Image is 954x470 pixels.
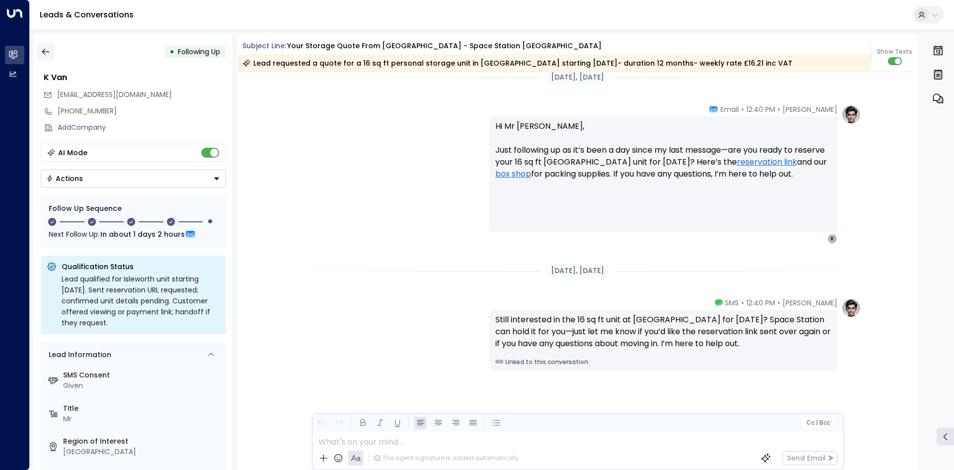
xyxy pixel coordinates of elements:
div: Mr [63,414,222,424]
div: K Van [44,72,226,84]
span: In about 1 days 2 hours [100,229,185,240]
a: Linked to this conversation [495,358,831,367]
div: AddCompany [58,122,226,133]
div: • [169,43,174,61]
div: K [827,234,837,244]
div: [DATE], [DATE] [547,70,608,85]
div: Lead requested a quote for a 16 sq ft personal storage unit in [GEOGRAPHIC_DATA] starting [DATE]-... [242,58,793,68]
span: Email [720,104,739,114]
label: Title [63,403,222,414]
span: Following Up [178,47,220,57]
span: SMS [725,298,739,308]
span: Subject Line: [242,41,286,51]
button: Actions [41,170,226,188]
div: Button group with a nested menu [41,170,226,188]
button: Redo [333,417,345,429]
span: • [741,298,744,308]
img: profile-logo.png [841,298,861,318]
label: Region of Interest [63,436,222,447]
div: [PHONE_NUMBER] [58,106,226,116]
div: Lead Information [45,350,111,360]
span: 12:40 PM [746,104,775,114]
div: Follow Up Sequence [49,203,218,214]
span: [PERSON_NAME] [783,104,837,114]
div: [GEOGRAPHIC_DATA] [63,447,222,457]
div: AI Mode [58,148,87,158]
p: Hi Mr [PERSON_NAME], Just following up as it’s been a day since my last message—are you ready to ... [495,120,831,192]
a: box shop [495,168,531,180]
span: kvb1688@gmail.com [57,90,172,100]
button: Undo [316,417,328,429]
div: Lead qualified for Isleworth unit starting [DATE]. Sent reservation URL requested; confirmed unit... [62,274,220,328]
span: [EMAIL_ADDRESS][DOMAIN_NAME] [57,90,172,99]
div: Still interested in the 16 sq ft unit at [GEOGRAPHIC_DATA] for [DATE]? Space Station can hold it ... [495,314,831,350]
span: • [778,298,780,308]
span: • [741,104,744,114]
span: Cc Bcc [806,419,830,426]
div: Next Follow Up: [49,229,218,240]
span: 12:40 PM [746,298,775,308]
a: reservation link [737,156,797,168]
div: Actions [46,174,83,183]
span: [PERSON_NAME] [783,298,837,308]
label: SMS Consent [63,370,222,380]
img: profile-logo.png [841,104,861,124]
div: Given [63,380,222,391]
span: Show Texts [877,47,912,56]
div: Your storage quote from [GEOGRAPHIC_DATA] - Space Station [GEOGRAPHIC_DATA] [287,41,602,51]
div: [DATE], [DATE] [547,264,608,278]
div: The agent signature is added automatically [374,454,519,463]
p: Qualification Status [62,262,220,272]
span: | [816,419,818,426]
span: • [778,104,780,114]
a: Leads & Conversations [40,9,134,20]
button: Cc|Bcc [802,418,834,428]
